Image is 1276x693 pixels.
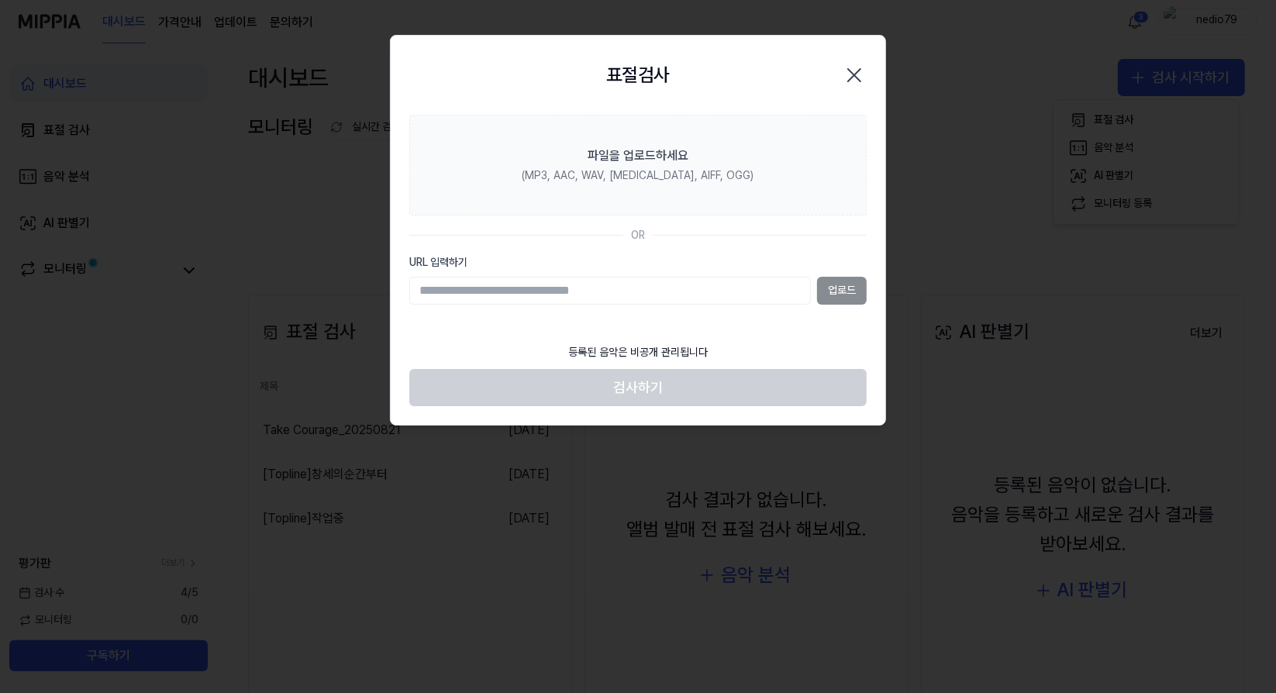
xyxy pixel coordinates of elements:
[409,255,867,271] label: URL 입력하기
[522,168,754,184] div: (MP3, AAC, WAV, [MEDICAL_DATA], AIFF, OGG)
[631,228,645,243] div: OR
[606,60,670,90] h2: 표절검사
[588,147,688,165] div: 파일을 업로드하세요
[559,336,717,370] div: 등록된 음악은 비공개 관리됩니다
